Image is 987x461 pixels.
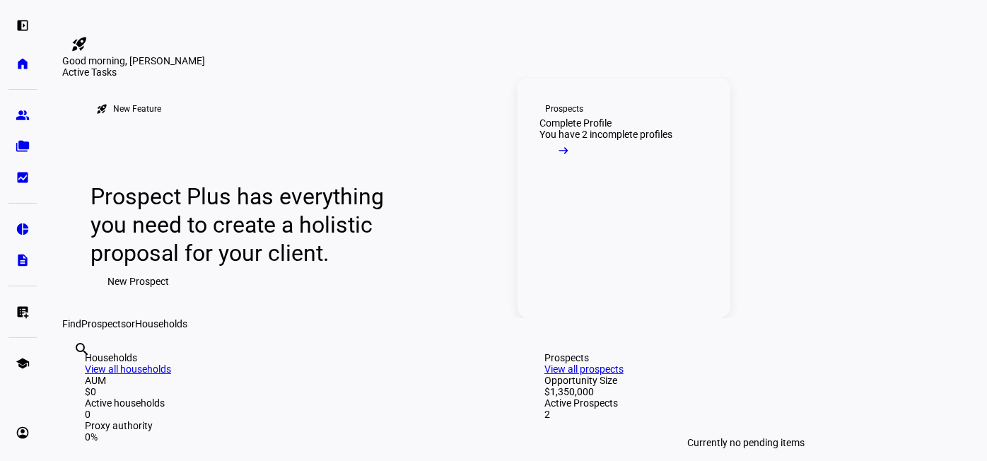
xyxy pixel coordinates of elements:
eth-mat-symbol: home [16,57,30,71]
a: View all households [85,363,171,375]
eth-mat-symbol: group [16,108,30,122]
eth-mat-symbol: bid_landscape [16,170,30,185]
div: Active Tasks [62,66,970,78]
div: Prospects [546,103,584,115]
span: Prospects [81,318,126,329]
div: 2 [544,409,947,420]
div: $0 [85,386,488,397]
div: AUM [85,375,488,386]
div: Good morning, [PERSON_NAME] [62,55,970,66]
eth-mat-symbol: pie_chart [16,222,30,236]
mat-icon: rocket_launch [71,35,88,52]
eth-mat-symbol: school [16,356,30,370]
div: Households [85,352,488,363]
a: View all prospects [544,363,624,375]
div: Prospects [544,352,947,363]
mat-icon: arrow_right_alt [557,144,571,158]
eth-mat-symbol: left_panel_open [16,18,30,33]
mat-icon: search [74,341,90,358]
eth-mat-symbol: description [16,253,30,267]
a: group [8,101,37,129]
div: 0% [85,431,488,443]
button: New Prospect [90,267,186,296]
mat-icon: rocket_launch [96,103,107,115]
a: home [8,49,37,78]
a: ProspectsComplete ProfileYou have 2 incomplete profiles [518,78,731,318]
div: Active Prospects [544,397,947,409]
a: description [8,246,37,274]
a: pie_chart [8,215,37,243]
div: Proxy authority [85,420,488,431]
eth-mat-symbol: folder_copy [16,139,30,153]
div: Complete Profile [540,117,612,129]
span: New Prospect [107,267,169,296]
div: 0 [85,409,488,420]
a: bid_landscape [8,163,37,192]
eth-mat-symbol: account_circle [16,426,30,440]
a: folder_copy [8,132,37,161]
eth-mat-symbol: list_alt_add [16,305,30,319]
span: Households [135,318,187,329]
div: $1,350,000 [544,386,947,397]
div: You have 2 incomplete profiles [540,129,673,140]
div: Active households [85,397,488,409]
div: Find or [62,318,970,329]
div: Prospect Plus has everything you need to create a holistic proposal for your client. [90,182,404,267]
div: New Feature [113,103,161,115]
div: Opportunity Size [544,375,947,386]
input: Enter name of prospect or household [74,360,76,377]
